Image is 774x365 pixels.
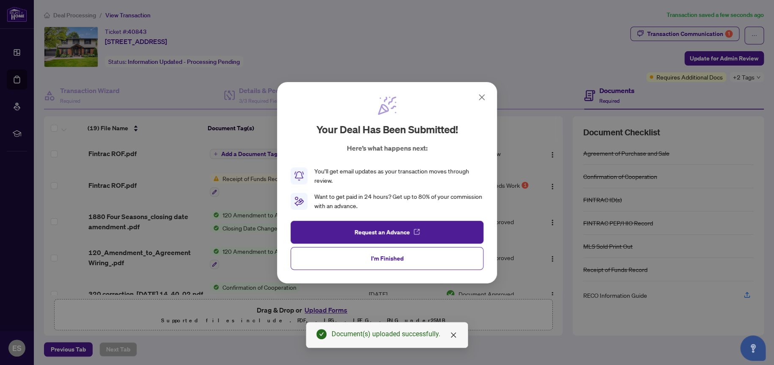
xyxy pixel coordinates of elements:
[314,167,483,185] div: You’ll get email updates as your transaction moves through review.
[740,335,766,361] button: Open asap
[332,329,458,339] div: Document(s) uploaded successfully.
[291,220,483,243] button: Request an Advance
[291,247,483,269] button: I'm Finished
[316,123,458,136] h2: Your deal has been submitted!
[449,330,458,340] a: Close
[354,225,410,239] span: Request an Advance
[450,332,457,338] span: close
[347,143,428,153] p: Here’s what happens next:
[371,251,403,265] span: I'm Finished
[314,192,483,211] div: Want to get paid in 24 hours? Get up to 80% of your commission with an advance.
[316,329,327,339] span: check-circle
